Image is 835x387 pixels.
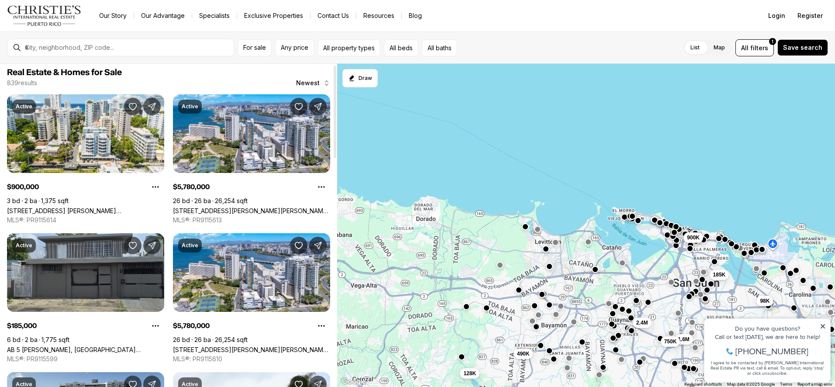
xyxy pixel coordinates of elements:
[9,20,126,26] div: Do you have questions?
[290,98,307,115] button: Save Property: 51 MUÑOZ RIVERA AVE, CORNER LOS ROSALES, LAS PALMERAS ST
[275,39,314,56] button: Any price
[422,39,457,56] button: All baths
[7,207,164,214] a: 1351 AVE. WILSON #202, SAN JUAN PR, 00907
[384,39,418,56] button: All beds
[143,237,161,254] button: Share Property
[143,98,161,115] button: Share Property
[356,10,401,22] a: Resources
[92,10,134,22] a: Our Story
[797,12,823,19] span: Register
[463,370,476,377] span: 128K
[707,40,732,55] label: Map
[402,10,429,22] a: Blog
[124,237,141,254] button: Save Property: AB 5 JULIO ANDINO
[182,103,198,110] p: Active
[317,39,380,56] button: All property types
[313,178,330,196] button: Property options
[173,346,330,353] a: 51 MUÑOZ RIVERA AVE, CORNER LOS ROSALES, LAS PALMERAS ST, SAN JUAN PR, 00901
[7,346,164,353] a: AB 5 JULIO ANDINO, SAN JUAN PR, 00922
[517,350,530,357] span: 490K
[741,43,749,52] span: All
[683,40,707,55] label: List
[309,237,327,254] button: Share Property
[664,338,677,345] span: 750K
[768,12,785,19] span: Login
[147,317,164,335] button: Property options
[313,317,330,335] button: Property options
[777,39,828,56] button: Save search
[636,319,648,326] span: 2.4M
[735,39,774,56] button: Allfilters1
[342,69,378,87] button: Start drawing
[11,54,124,70] span: I agree to be contacted by [PERSON_NAME] International Real Estate PR via text, call & email. To ...
[514,349,533,359] button: 490K
[36,41,109,50] span: [PHONE_NUMBER]
[281,44,308,51] span: Any price
[763,7,790,24] button: Login
[7,5,82,26] img: logo
[678,335,690,342] span: 1.6M
[309,98,327,115] button: Share Property
[238,39,272,56] button: For sale
[147,178,164,196] button: Property options
[783,44,822,51] span: Save search
[124,98,141,115] button: Save Property: 1351 AVE. WILSON #202
[311,10,356,22] button: Contact Us
[192,10,237,22] a: Specialists
[661,336,680,347] button: 750K
[710,270,729,280] button: 185K
[633,318,652,328] button: 2.4M
[7,68,122,77] span: Real Estate & Homes for Sale
[683,232,703,243] button: 900K
[792,7,828,24] button: Register
[772,38,773,45] span: 1
[7,79,37,86] p: 839 results
[16,103,32,110] p: Active
[182,242,198,249] p: Active
[9,28,126,34] div: Call or text [DATE], we are here to help!
[687,234,700,241] span: 900K
[296,79,320,86] span: Newest
[173,207,330,214] a: 51 MUÑOZ RIVERA AVE, CORNER LOS ROSALES, LAS PALMERAS ST, SAN JUAN PR, 00901
[134,10,192,22] a: Our Advantage
[756,295,773,306] button: 98K
[460,368,480,379] button: 128K
[291,74,335,92] button: Newest
[243,44,266,51] span: For sale
[237,10,310,22] a: Exclusive Properties
[713,271,726,278] span: 185K
[16,242,32,249] p: Active
[750,43,768,52] span: filters
[290,237,307,254] button: Save Property: 51 MUÑOZ RIVERA AVE, CORNER LOS ROSALES, LAS PALMERAS ST
[760,297,769,304] span: 98K
[674,334,693,344] button: 1.6M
